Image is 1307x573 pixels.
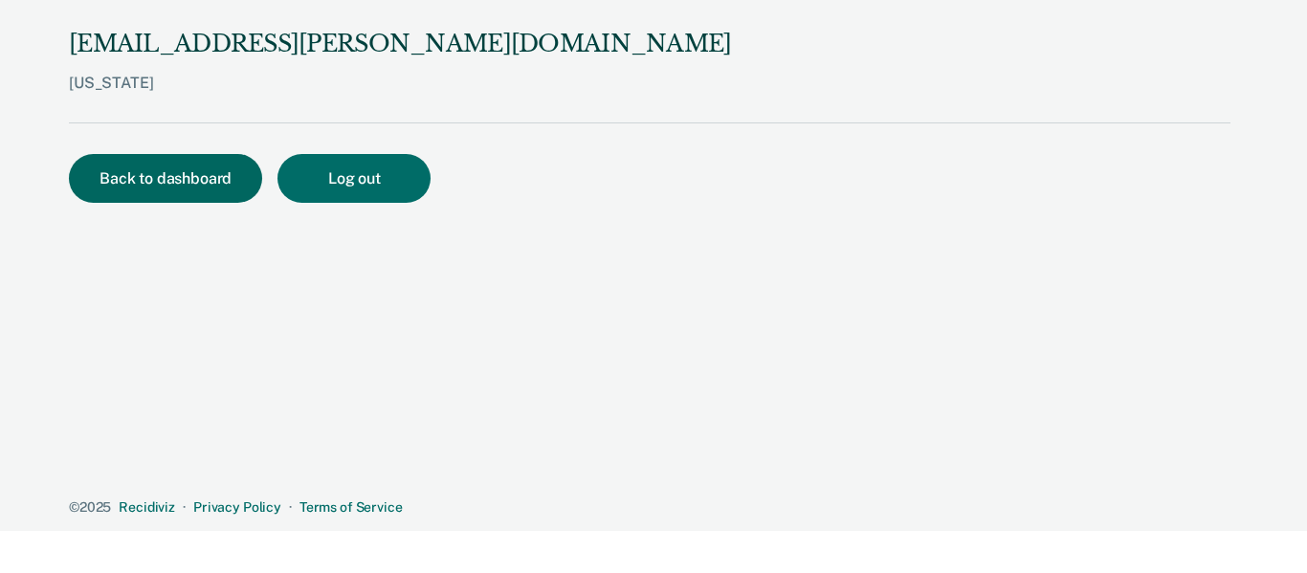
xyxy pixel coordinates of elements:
div: [US_STATE] [69,74,731,122]
a: Terms of Service [299,499,403,515]
a: Back to dashboard [69,171,277,187]
a: Recidiviz [119,499,175,515]
button: Log out [277,154,431,203]
a: Privacy Policy [193,499,281,515]
span: © 2025 [69,499,111,515]
div: [EMAIL_ADDRESS][PERSON_NAME][DOMAIN_NAME] [69,31,731,58]
button: Back to dashboard [69,154,262,203]
div: · · [69,499,1230,516]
